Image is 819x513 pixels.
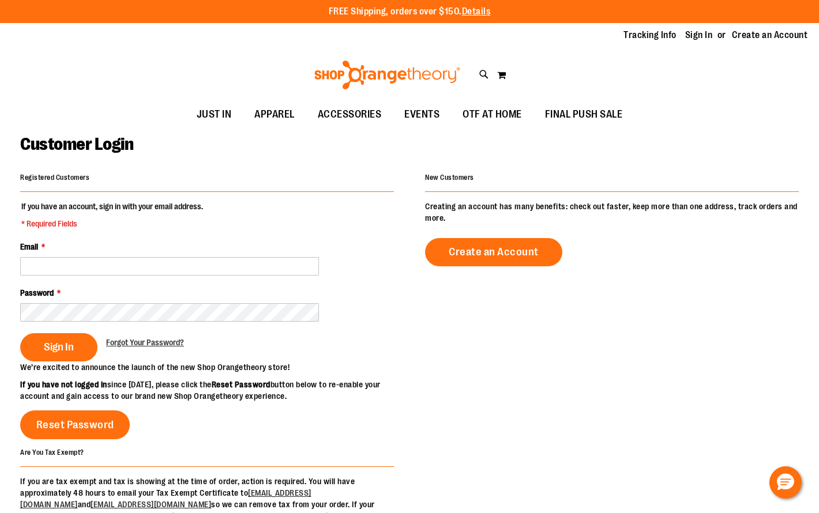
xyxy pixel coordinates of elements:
a: EVENTS [393,101,451,128]
strong: Reset Password [212,380,271,389]
a: Create an Account [425,238,562,266]
strong: Are You Tax Exempt? [20,448,84,456]
legend: If you have an account, sign in with your email address. [20,201,204,229]
span: Reset Password [36,418,114,431]
a: OTF AT HOME [451,101,534,128]
a: Forgot Your Password? [106,337,184,348]
button: Hello, have a question? Let’s chat. [769,466,802,499]
p: since [DATE], please click the button below to re-enable your account and gain access to our bran... [20,379,409,402]
img: Shop Orangetheory [313,61,462,89]
strong: Registered Customers [20,173,89,182]
span: Password [20,288,54,297]
span: Forgot Your Password? [106,338,184,347]
a: Details [462,6,491,17]
p: We’re excited to announce the launch of the new Shop Orangetheory store! [20,361,409,373]
span: Sign In [44,341,74,353]
button: Sign In [20,333,97,361]
a: Sign In [685,29,713,42]
a: [EMAIL_ADDRESS][DOMAIN_NAME] [91,500,211,509]
a: Reset Password [20,410,130,439]
span: ACCESSORIES [318,101,382,127]
span: EVENTS [404,101,439,127]
span: FINAL PUSH SALE [545,101,623,127]
p: FREE Shipping, orders over $150. [329,5,491,18]
strong: If you have not logged in [20,380,107,389]
a: Tracking Info [623,29,677,42]
span: JUST IN [197,101,232,127]
a: JUST IN [185,101,243,128]
a: Create an Account [732,29,808,42]
a: APPAREL [243,101,306,128]
span: OTF AT HOME [463,101,522,127]
span: Customer Login [20,134,133,154]
span: Create an Account [449,246,539,258]
strong: New Customers [425,173,474,182]
a: ACCESSORIES [306,101,393,128]
p: Creating an account has many benefits: check out faster, keep more than one address, track orders... [425,201,799,224]
span: * Required Fields [21,218,203,229]
a: FINAL PUSH SALE [534,101,634,128]
span: Email [20,242,38,251]
span: APPAREL [254,101,295,127]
